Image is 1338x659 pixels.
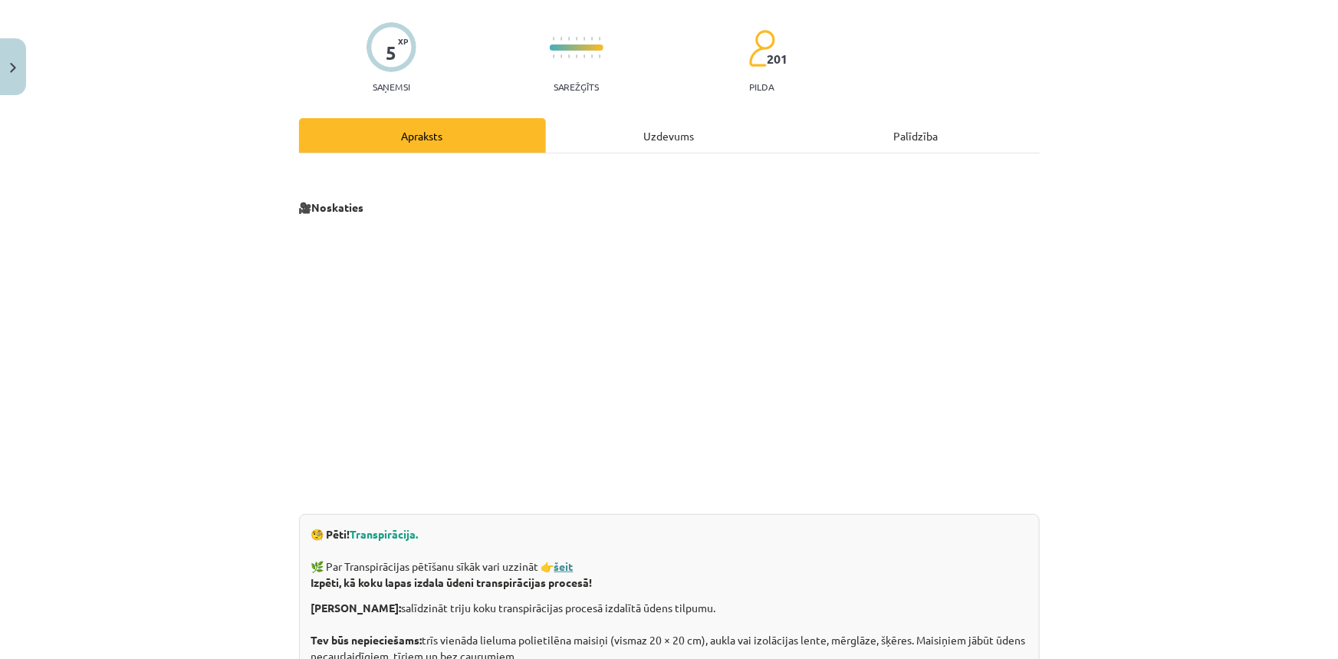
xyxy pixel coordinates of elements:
[553,37,554,41] img: icon-short-line-57e1e144782c952c97e751825c79c345078a6d821885a25fce030b3d8c18986b.svg
[584,54,585,58] img: icon-short-line-57e1e144782c952c97e751825c79c345078a6d821885a25fce030b3d8c18986b.svg
[591,54,593,58] img: icon-short-line-57e1e144782c952c97e751825c79c345078a6d821885a25fce030b3d8c18986b.svg
[350,527,419,541] span: Transpirācija.
[568,54,570,58] img: icon-short-line-57e1e144782c952c97e751825c79c345078a6d821885a25fce030b3d8c18986b.svg
[793,118,1040,153] div: Palīdzība
[568,37,570,41] img: icon-short-line-57e1e144782c952c97e751825c79c345078a6d821885a25fce030b3d8c18986b.svg
[576,54,577,58] img: icon-short-line-57e1e144782c952c97e751825c79c345078a6d821885a25fce030b3d8c18986b.svg
[749,81,774,92] p: pilda
[311,601,402,615] strong: [PERSON_NAME]:
[553,54,554,58] img: icon-short-line-57e1e144782c952c97e751825c79c345078a6d821885a25fce030b3d8c18986b.svg
[768,52,788,66] span: 201
[386,42,396,64] div: 5
[299,167,1040,216] p: 🎥
[367,81,416,92] p: Saņemsi
[561,54,562,58] img: icon-short-line-57e1e144782c952c97e751825c79c345078a6d821885a25fce030b3d8c18986b.svg
[576,37,577,41] img: icon-short-line-57e1e144782c952c97e751825c79c345078a6d821885a25fce030b3d8c18986b.svg
[554,559,574,573] a: šeit
[561,37,562,41] img: icon-short-line-57e1e144782c952c97e751825c79c345078a6d821885a25fce030b3d8c18986b.svg
[554,81,599,92] p: Sarežģīts
[299,118,546,153] div: Apraksts
[584,37,585,41] img: icon-short-line-57e1e144782c952c97e751825c79c345078a6d821885a25fce030b3d8c18986b.svg
[591,37,593,41] img: icon-short-line-57e1e144782c952c97e751825c79c345078a6d821885a25fce030b3d8c18986b.svg
[599,54,600,58] img: icon-short-line-57e1e144782c952c97e751825c79c345078a6d821885a25fce030b3d8c18986b.svg
[748,29,775,68] img: students-c634bb4e5e11cddfef0936a35e636f08e4e9abd3cc4e673bd6f9a4125e45ecb1.svg
[312,200,364,214] b: Noskaties
[10,63,16,73] img: icon-close-lesson-0947bae3869378f0d4975bcd49f059093ad1ed9edebbc8119c70593378902aed.svg
[546,118,793,153] div: Uzdevums
[311,575,593,589] strong: Izpēti, kā koku lapas izdala ūdeni transpirācijas procesā!
[311,633,422,647] strong: Tev būs nepieciešams:
[398,37,408,45] span: XP
[599,37,600,41] img: icon-short-line-57e1e144782c952c97e751825c79c345078a6d821885a25fce030b3d8c18986b.svg
[311,527,419,541] strong: 🧐 Pēti!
